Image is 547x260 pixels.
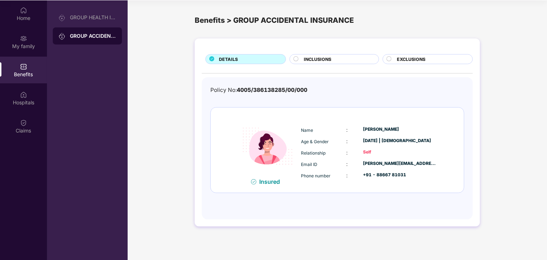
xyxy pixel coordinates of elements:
img: svg+xml;base64,PHN2ZyBpZD0iQ2xhaW0iIHhtbG5zPSJodHRwOi8vd3d3LnczLm9yZy8yMDAwL3N2ZyIgd2lkdGg9IjIwIi... [20,119,27,126]
img: icon [236,115,299,178]
div: [PERSON_NAME][EMAIL_ADDRESS][PERSON_NAME][DOMAIN_NAME] [363,160,437,167]
span: : [346,161,348,167]
img: svg+xml;base64,PHN2ZyB3aWR0aD0iMjAiIGhlaWdodD0iMjAiIHZpZXdCb3g9IjAgMCAyMCAyMCIgZmlsbD0ibm9uZSIgeG... [58,33,66,40]
div: [DATE] | [DEMOGRAPHIC_DATA] [363,137,437,144]
span: Phone number [301,173,331,178]
div: Self [363,149,437,156]
span: Email ID [301,162,317,167]
span: : [346,127,348,133]
img: svg+xml;base64,PHN2ZyB3aWR0aD0iMjAiIGhlaWdodD0iMjAiIHZpZXdCb3g9IjAgMCAyMCAyMCIgZmlsbD0ibm9uZSIgeG... [20,35,27,42]
div: GROUP HEALTH INSURANCE [70,15,116,20]
img: svg+xml;base64,PHN2ZyB4bWxucz0iaHR0cDovL3d3dy53My5vcmcvMjAwMC9zdmciIHdpZHRoPSIxNiIgaGVpZ2h0PSIxNi... [251,179,256,184]
span: : [346,172,348,178]
span: Name [301,128,313,133]
img: svg+xml;base64,PHN2ZyBpZD0iSG9zcGl0YWxzIiB4bWxucz0iaHR0cDovL3d3dy53My5vcmcvMjAwMC9zdmciIHdpZHRoPS... [20,91,27,98]
span: Age & Gender [301,139,329,144]
div: [PERSON_NAME] [363,126,437,133]
img: svg+xml;base64,PHN2ZyBpZD0iSG9tZSIgeG1sbnM9Imh0dHA6Ly93d3cudzMub3JnLzIwMDAvc3ZnIiB3aWR0aD0iMjAiIG... [20,7,27,14]
span: EXCLUSIONS [397,56,425,63]
span: : [346,138,348,144]
img: svg+xml;base64,PHN2ZyBpZD0iQmVuZWZpdHMiIHhtbG5zPSJodHRwOi8vd3d3LnczLm9yZy8yMDAwL3N2ZyIgd2lkdGg9Ij... [20,63,27,70]
img: svg+xml;base64,PHN2ZyB3aWR0aD0iMjAiIGhlaWdodD0iMjAiIHZpZXdCb3g9IjAgMCAyMCAyMCIgZmlsbD0ibm9uZSIgeG... [58,14,66,21]
div: +91 - 88667 81031 [363,172,437,178]
span: INCLUSIONS [304,56,331,63]
div: Insured [259,178,284,185]
div: Policy No: [210,86,307,94]
div: GROUP ACCIDENTAL INSURANCE [70,32,116,40]
span: 4005/386138285/00/000 [237,87,307,93]
span: DETAILS [219,56,238,63]
span: : [346,150,348,156]
span: Relationship [301,150,326,156]
div: Benefits > GROUP ACCIDENTAL INSURANCE [195,15,480,26]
